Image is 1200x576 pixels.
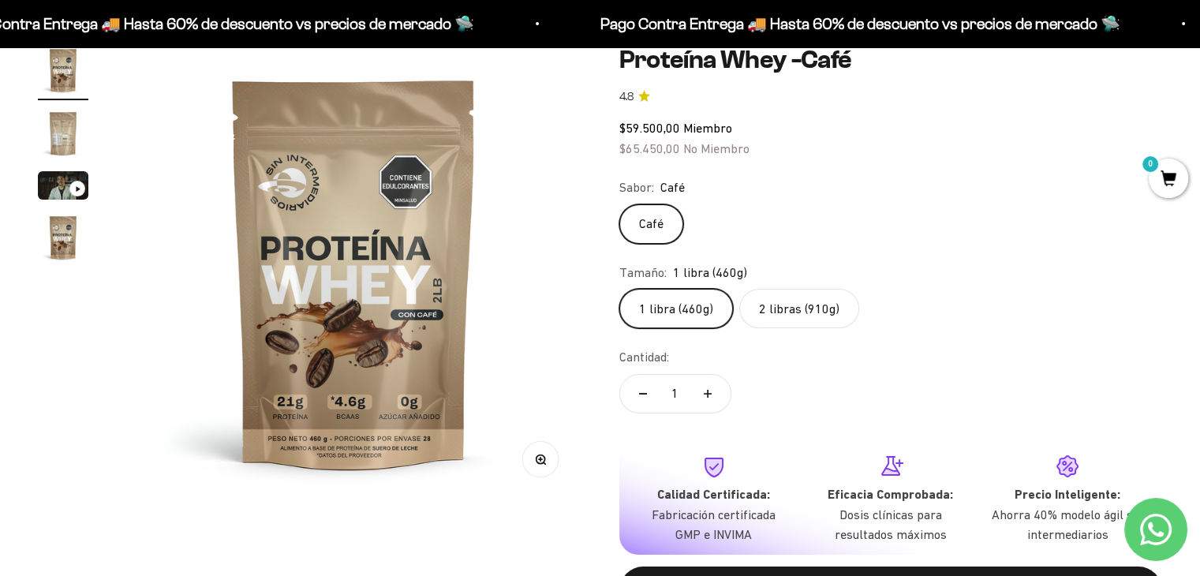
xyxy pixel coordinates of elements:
[1141,155,1160,174] mark: 0
[38,45,88,95] img: Proteína Whey -Café
[1015,487,1120,502] strong: Precio Inteligente:
[619,121,680,135] span: $59.500,00
[638,505,790,545] p: Fabricación certificada GMP e INVIMA
[657,487,770,502] strong: Calidad Certificada:
[619,178,654,198] legend: Sabor:
[619,263,667,283] legend: Tamaño:
[619,88,634,106] span: 4.8
[38,171,88,204] button: Ir al artículo 3
[992,505,1143,545] p: Ahorra 40% modelo ágil sin intermediarios
[38,108,88,163] button: Ir al artículo 2
[828,487,953,502] strong: Eficacia Comprobada:
[126,45,581,500] img: Proteína Whey -Café
[38,108,88,159] img: Proteína Whey -Café
[685,375,731,413] button: Aumentar cantidad
[619,45,1163,75] h1: Proteína Whey -Café
[38,45,88,100] button: Ir al artículo 1
[619,88,1163,106] a: 4.84.8 de 5.0 estrellas
[38,212,88,263] img: Proteína Whey -Café
[38,212,88,267] button: Ir al artículo 4
[673,263,747,283] span: 1 libra (460g)
[619,141,680,155] span: $65.450,00
[1149,171,1188,189] a: 0
[599,11,1119,36] p: Pago Contra Entrega 🚚 Hasta 60% de descuento vs precios de mercado 🛸
[815,505,966,545] p: Dosis clínicas para resultados máximos
[619,347,669,368] label: Cantidad:
[660,178,685,198] span: Café
[683,141,750,155] span: No Miembro
[683,121,732,135] span: Miembro
[620,375,666,413] button: Reducir cantidad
